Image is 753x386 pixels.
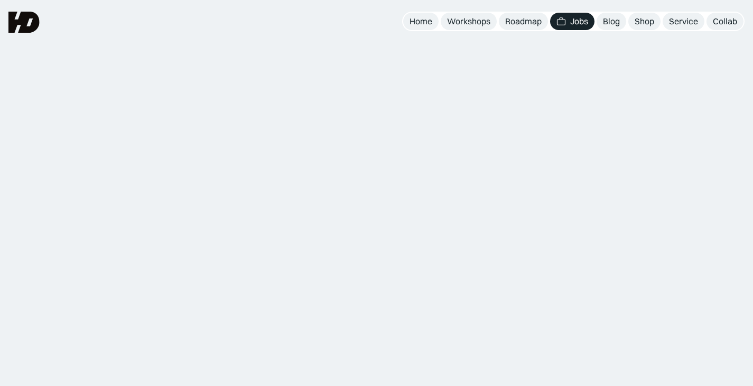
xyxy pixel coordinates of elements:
[713,16,737,27] div: Collab
[505,16,542,27] div: Roadmap
[447,16,490,27] div: Workshops
[499,13,548,30] a: Roadmap
[550,13,594,30] a: Jobs
[628,13,661,30] a: Shop
[410,16,432,27] div: Home
[441,13,497,30] a: Workshops
[597,13,626,30] a: Blog
[635,16,654,27] div: Shop
[570,16,588,27] div: Jobs
[603,16,620,27] div: Blog
[669,16,698,27] div: Service
[663,13,704,30] a: Service
[403,13,439,30] a: Home
[706,13,743,30] a: Collab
